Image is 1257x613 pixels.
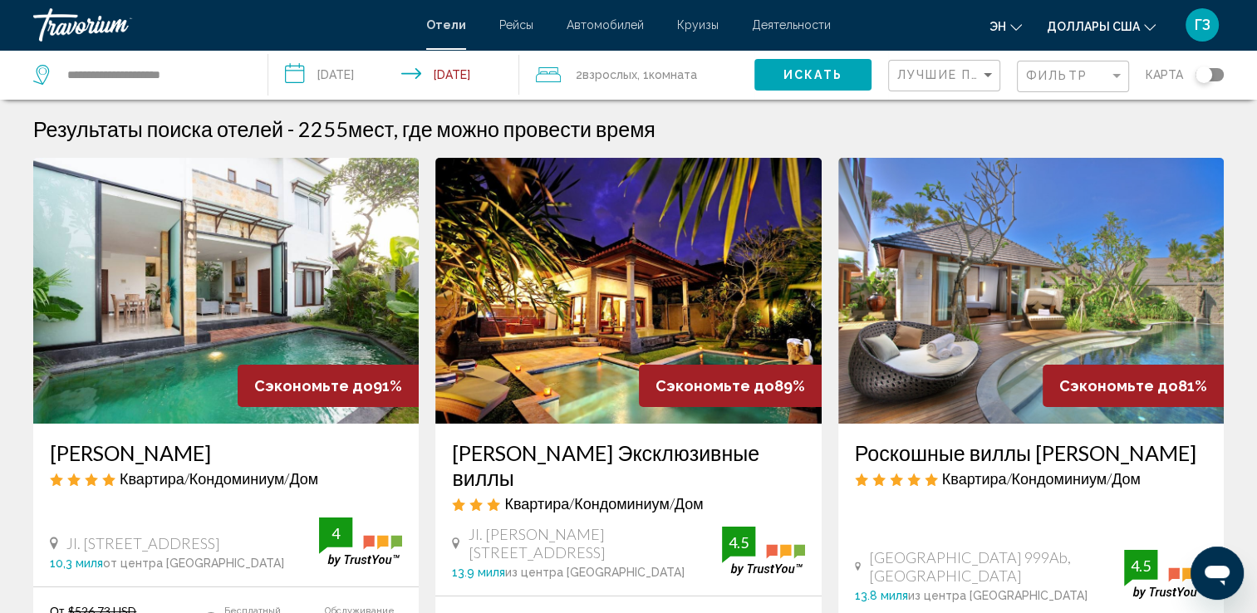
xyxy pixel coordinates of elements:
span: - [287,116,294,141]
button: Дата заезда: Sep 5, 2025 Дата выезда: Sep 6, 2025 [268,50,520,100]
a: Деятельности [752,18,831,32]
span: Сэкономьте до [254,377,373,395]
a: Травориум [33,8,410,42]
div: 89% [639,365,822,407]
span: Jl. [STREET_ADDRESS] [66,534,220,552]
div: 4-звездочные апартаменты [50,469,402,488]
img: trustyou-badge.svg [1124,550,1207,599]
img: Изображение отеля [33,158,419,424]
button: Фильтр [1017,60,1129,94]
a: Роскошные виллы [PERSON_NAME] [855,440,1207,465]
mat-select: Сортировать по [897,69,995,83]
span: Искать [783,69,842,82]
img: trustyou-badge.svg [722,527,805,576]
img: Изображение отеля [838,158,1224,424]
span: Комната [649,68,697,81]
button: Изменить валюту [1047,14,1156,38]
h1: Результаты поиска отелей [33,116,283,141]
img: trustyou-badge.svg [319,517,402,566]
button: Переключить карту [1183,67,1224,82]
h2: 2255 [298,116,656,141]
a: [PERSON_NAME] [50,440,402,465]
span: Лучшие предложения [897,68,1073,81]
button: Путешественники: 2 взрослых, 0 детей [519,50,754,100]
span: Квартира/Кондоминиум/Дом [120,469,318,488]
a: Круизы [677,18,719,32]
iframe: Кнопка запуска окна обмена сообщениями [1191,547,1244,600]
button: Пользовательское меню [1181,7,1224,42]
div: 4.5 [1124,556,1157,576]
span: из центра [GEOGRAPHIC_DATA] [505,566,685,579]
span: Сэкономьте до [1059,377,1178,395]
div: 81% [1043,365,1224,407]
span: мест, где можно провести время [348,116,656,141]
span: ГЗ [1195,17,1210,33]
span: Сэкономьте до [656,377,774,395]
div: 5-звездочные апартаменты [855,469,1207,488]
div: 4 [319,523,352,543]
span: 13.8 миля [855,589,908,602]
span: 13.9 миля [452,566,505,579]
span: Jl. [PERSON_NAME][STREET_ADDRESS] [469,525,722,562]
span: эн [989,20,1006,33]
span: Квартира/Кондоминиум/Дом [504,494,703,512]
a: Рейсы [499,18,533,32]
span: Квартира/Кондоминиум/Дом [942,469,1141,488]
span: из центра [GEOGRAPHIC_DATA] [908,589,1088,602]
span: [GEOGRAPHIC_DATA] 999Ab, [GEOGRAPHIC_DATA] [869,548,1124,585]
font: 2 [576,68,582,81]
button: Изменение языка [989,14,1022,38]
span: Доллары США [1047,20,1140,33]
span: Карта [1146,63,1183,86]
div: Апартаменты 3 звезды [452,494,804,512]
a: Автомобилей [567,18,644,32]
span: Взрослых [582,68,637,81]
span: от центра [GEOGRAPHIC_DATA] [103,557,284,570]
font: , 1 [637,68,649,81]
button: Искать [754,59,872,90]
div: 91% [238,365,419,407]
img: Изображение отеля [435,158,821,424]
a: Отели [426,18,466,32]
span: Фильтр [1026,69,1088,82]
div: 4.5 [722,532,755,552]
span: 10,3 миля [50,557,103,570]
a: [PERSON_NAME] Эксклюзивные виллы [452,440,804,490]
